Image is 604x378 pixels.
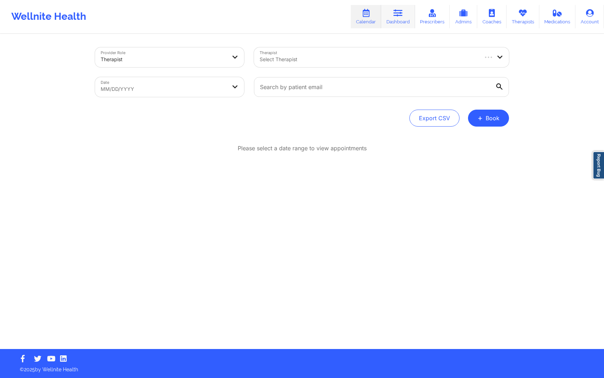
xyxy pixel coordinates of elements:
a: Admins [450,5,477,28]
p: © 2025 by Wellnite Health [15,361,589,373]
span: + [478,116,483,120]
div: Therapist [101,52,226,67]
a: Medications [539,5,576,28]
a: Account [575,5,604,28]
button: Export CSV [409,110,460,127]
a: Therapists [507,5,539,28]
button: +Book [468,110,509,127]
a: Calendar [351,5,381,28]
a: Dashboard [381,5,415,28]
a: Coaches [477,5,507,28]
a: Prescribers [415,5,450,28]
input: Search by patient email [254,77,509,97]
p: Please select a date range to view appointments [238,144,367,152]
a: Report Bug [593,151,604,179]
